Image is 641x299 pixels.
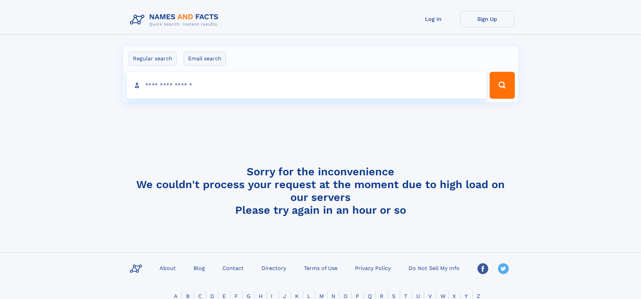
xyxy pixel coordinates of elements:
input: search input [127,72,487,99]
a: About [157,263,178,273]
label: Email search [184,52,226,66]
h4: Sorry for the inconvenience We couldn't process your request at the moment due to high load on ou... [127,165,514,216]
label: Regular search [129,52,177,66]
a: Contact [220,263,246,273]
a: Privacy Policy [352,263,393,273]
a: Directory [259,263,289,273]
a: Sign Up [460,11,514,27]
a: Do Not Sell My Info [406,263,462,273]
img: Logo Names and Facts [127,11,224,29]
img: Twitter [498,263,509,274]
a: Blog [191,263,208,273]
a: Terms of Use [301,263,340,273]
button: Search Button [490,72,514,99]
a: Log In [406,11,460,27]
img: Facebook [477,263,488,274]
